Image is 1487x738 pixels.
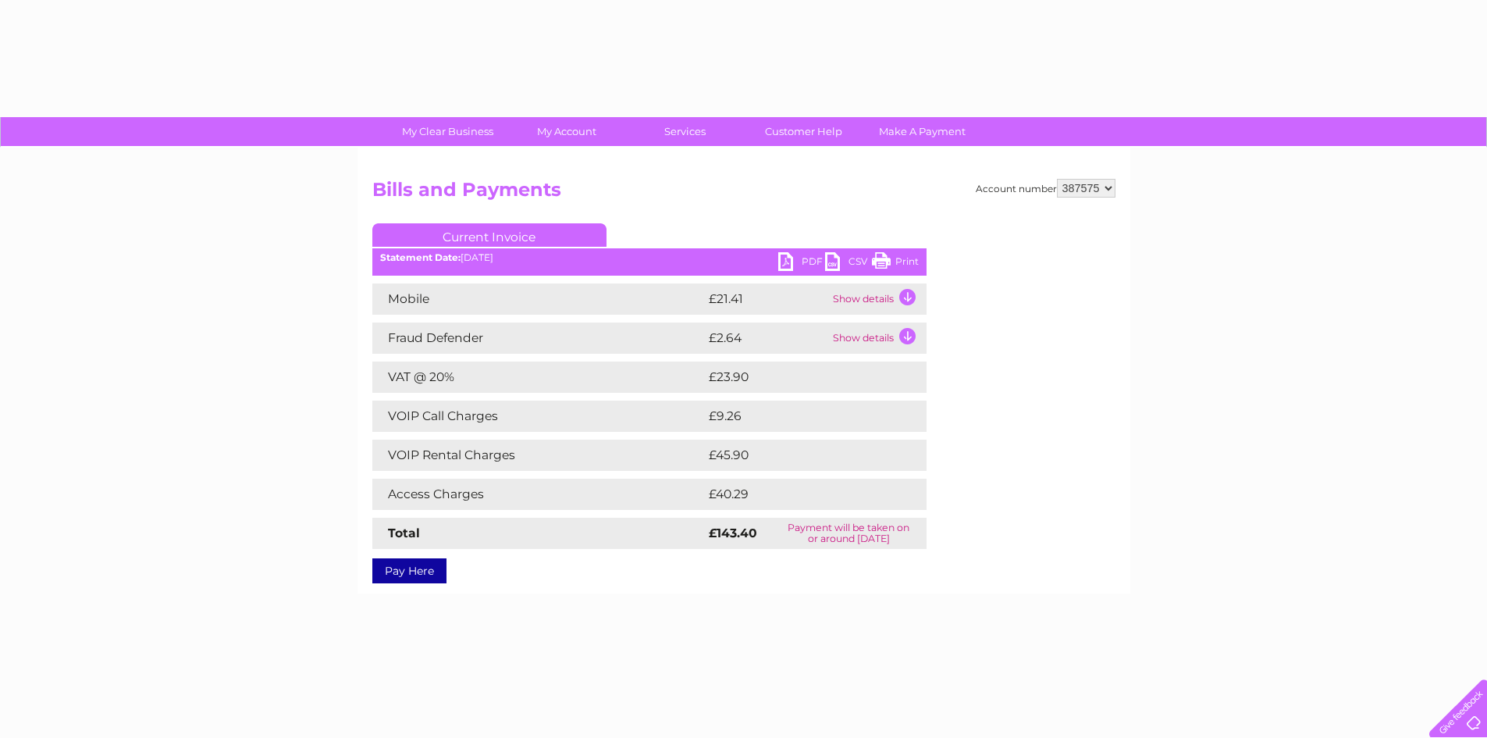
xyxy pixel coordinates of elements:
[372,479,705,510] td: Access Charges
[858,117,987,146] a: Make A Payment
[705,362,895,393] td: £23.90
[372,362,705,393] td: VAT @ 20%
[705,479,895,510] td: £40.29
[825,252,872,275] a: CSV
[388,526,420,540] strong: Total
[372,179,1115,209] h2: Bills and Payments
[709,526,757,540] strong: £143.40
[372,323,705,354] td: Fraud Defender
[372,440,705,471] td: VOIP Rental Charges
[621,117,749,146] a: Services
[778,252,825,275] a: PDF
[705,440,895,471] td: £45.90
[705,401,891,432] td: £9.26
[372,401,705,432] td: VOIP Call Charges
[383,117,512,146] a: My Clear Business
[705,283,829,315] td: £21.41
[872,252,919,275] a: Print
[739,117,868,146] a: Customer Help
[372,223,607,247] a: Current Invoice
[705,323,829,354] td: £2.64
[829,283,927,315] td: Show details
[372,558,446,583] a: Pay Here
[771,518,926,549] td: Payment will be taken on or around [DATE]
[372,252,927,263] div: [DATE]
[372,283,705,315] td: Mobile
[502,117,631,146] a: My Account
[380,251,461,263] b: Statement Date:
[976,179,1115,198] div: Account number
[829,323,927,354] td: Show details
